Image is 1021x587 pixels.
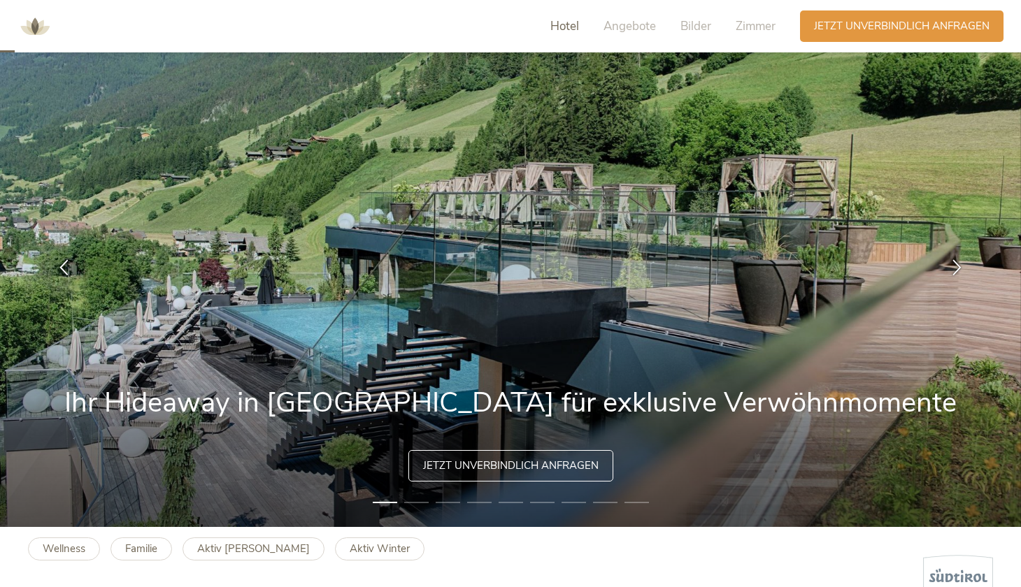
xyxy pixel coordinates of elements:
a: Aktiv [PERSON_NAME] [183,537,324,560]
b: Wellness [43,542,85,556]
img: AMONTI & LUNARIS Wellnessresort [14,6,56,48]
b: Familie [125,542,157,556]
span: Bilder [680,18,711,34]
span: Jetzt unverbindlich anfragen [814,19,990,34]
span: Zimmer [736,18,776,34]
b: Aktiv [PERSON_NAME] [197,542,310,556]
span: Hotel [550,18,579,34]
span: Jetzt unverbindlich anfragen [423,458,599,473]
span: Angebote [604,18,656,34]
a: Aktiv Winter [335,537,424,560]
a: AMONTI & LUNARIS Wellnessresort [14,21,56,31]
a: Familie [110,537,172,560]
a: Wellness [28,537,100,560]
b: Aktiv Winter [350,542,410,556]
